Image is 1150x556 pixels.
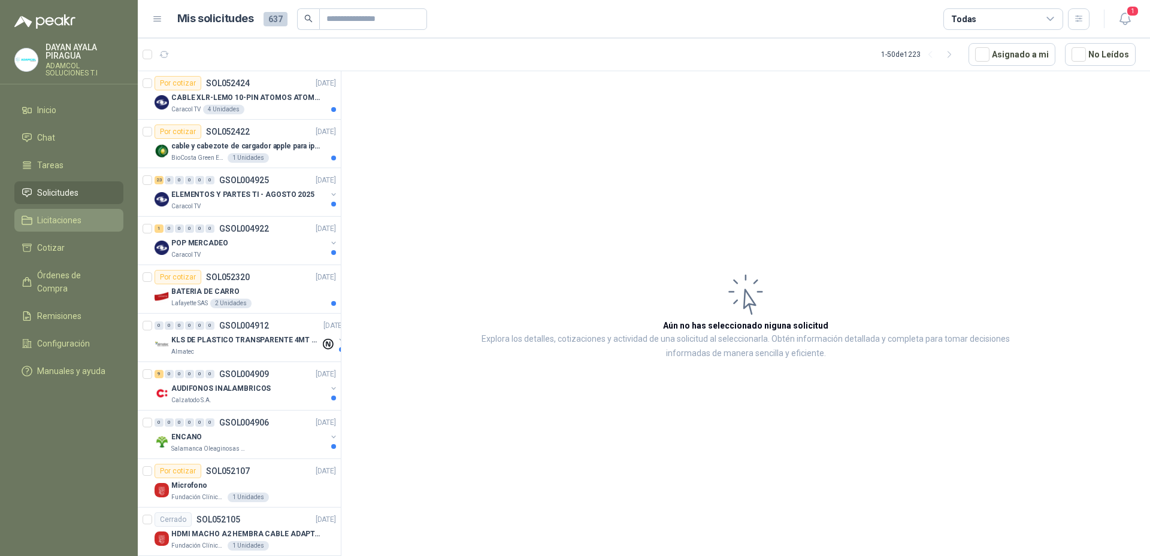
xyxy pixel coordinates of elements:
a: 0 0 0 0 0 0 GSOL004906[DATE] Company LogoENCANOSalamanca Oleaginosas SAS [155,415,338,454]
p: ELEMENTOS Y PARTES TI - AGOSTO 2025 [171,189,314,200]
a: Órdenes de Compra [14,264,123,300]
div: 1 [155,224,164,233]
div: 1 Unidades [228,493,269,502]
div: 0 [185,224,194,233]
p: [DATE] [316,466,336,477]
p: SOL052107 [206,467,250,475]
p: Microfono [171,480,207,491]
p: Fundación Clínica Shaio [171,541,225,551]
a: Licitaciones [14,209,123,232]
span: Manuales y ayuda [37,364,105,378]
p: Explora los detalles, cotizaciones y actividad de una solicitud al seleccionarla. Obtén informaci... [461,332,1030,361]
img: Company Logo [155,338,169,352]
span: Cotizar [37,241,65,254]
p: cable y cabezote de cargador apple para iphone [171,141,320,152]
h3: Aún no has seleccionado niguna solicitud [663,319,828,332]
a: Chat [14,126,123,149]
img: Company Logo [15,48,38,71]
span: 637 [264,12,287,26]
p: Almatec [171,347,194,357]
p: CABLE XLR-LEMO 10-PIN ATOMOS ATOMCAB016 [171,92,320,104]
p: HDMI MACHO A2 HEMBRA CABLE ADAPTADOR CONVERTIDOR FOR MONIT [171,528,320,540]
div: 1 Unidades [228,541,269,551]
a: Por cotizarSOL052424[DATE] Company LogoCABLE XLR-LEMO 10-PIN ATOMOS ATOMCAB016Caracol TV4 Unidades [138,71,341,120]
div: 0 [165,176,174,184]
div: 2 Unidades [210,299,252,308]
div: 0 [175,176,184,184]
div: 0 [175,418,184,427]
div: 0 [185,176,194,184]
a: Inicio [14,99,123,121]
p: [DATE] [316,175,336,186]
p: [DATE] [316,272,336,283]
div: 0 [185,418,194,427]
div: 0 [175,321,184,330]
div: 0 [165,224,174,233]
span: Remisiones [37,309,81,323]
p: BATERIA DE CARRO [171,286,240,297]
span: Tareas [37,159,63,172]
div: 9 [155,370,164,378]
a: Por cotizarSOL052320[DATE] Company LogoBATERIA DE CARROLafayette SAS2 Unidades [138,265,341,314]
a: Remisiones [14,305,123,327]
img: Company Logo [155,435,169,449]
a: 0 0 0 0 0 0 GSOL004912[DATE] Company LogoKLS DE PLASTICO TRANSPARENTE 4MT CAL 4 Y CINTA TRAAlmatec [155,318,346,357]
div: Por cotizar [155,76,201,90]
p: GSOL004909 [219,370,269,378]
div: Cerrado [155,512,192,527]
h1: Mis solicitudes [177,10,254,28]
p: POP MERCADEO [171,238,228,249]
p: ADAMCOL SOLUCIONES T.I [46,62,123,77]
div: 0 [165,418,174,427]
div: 1 Unidades [228,153,269,163]
p: Calzatodo S.A. [171,396,211,405]
a: Cotizar [14,236,123,259]
p: KLS DE PLASTICO TRANSPARENTE 4MT CAL 4 Y CINTA TRA [171,335,320,346]
p: GSOL004922 [219,224,269,233]
p: GSOL004925 [219,176,269,184]
img: Company Logo [155,192,169,206]
a: Por cotizarSOL052422[DATE] Company Logocable y cabezote de cargador apple para iphoneBioCosta Gre... [138,120,341,168]
span: Configuración [37,337,90,350]
div: 0 [155,321,164,330]
p: Fundación Clínica Shaio [171,493,225,502]
div: 4 Unidades [203,105,244,114]
p: DAYAN AYALA PIRAGUA [46,43,123,60]
p: [DATE] [316,514,336,525]
img: Company Logo [155,144,169,158]
div: Por cotizar [155,124,201,139]
div: 1 - 50 de 1223 [881,45,959,64]
p: [DATE] [316,126,336,138]
div: 0 [175,224,184,233]
button: 1 [1114,8,1136,30]
p: SOL052320 [206,273,250,281]
span: Chat [37,131,55,144]
img: Company Logo [155,386,169,400]
img: Company Logo [155,241,169,255]
a: 1 0 0 0 0 0 GSOL004922[DATE] Company LogoPOP MERCADEOCaracol TV [155,221,338,260]
p: [DATE] [323,320,344,332]
p: Caracol TV [171,202,201,211]
p: GSOL004912 [219,321,269,330]
div: 0 [195,224,204,233]
div: Por cotizar [155,270,201,284]
p: Caracol TV [171,250,201,260]
p: [DATE] [316,417,336,429]
img: Logo peakr [14,14,75,29]
p: [DATE] [316,369,336,380]
a: 23 0 0 0 0 0 GSOL004925[DATE] Company LogoELEMENTOS Y PARTES TI - AGOSTO 2025Caracol TV [155,173,338,211]
div: 0 [165,370,174,378]
div: 0 [205,224,214,233]
p: GSOL004906 [219,418,269,427]
button: Asignado a mi [969,43,1055,66]
div: 0 [205,370,214,378]
div: 0 [205,176,214,184]
span: Licitaciones [37,214,81,227]
div: 0 [165,321,174,330]
div: 0 [195,418,204,427]
a: Configuración [14,332,123,355]
a: 9 0 0 0 0 0 GSOL004909[DATE] Company LogoAUDIFONOS INALAMBRICOSCalzatodo S.A. [155,367,338,405]
div: 0 [195,176,204,184]
span: Inicio [37,104,56,117]
span: Solicitudes [37,186,78,199]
